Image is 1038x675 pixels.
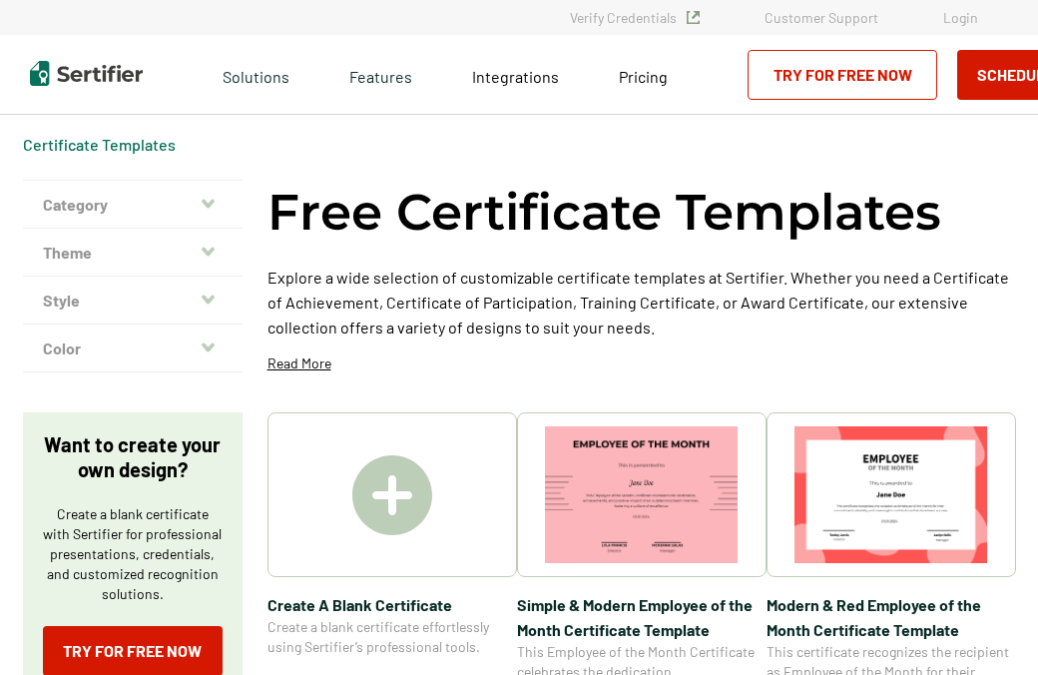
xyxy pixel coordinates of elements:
[794,426,988,563] img: Modern & Red Employee of the Month Certificate Template
[267,180,941,245] h1: Free Certificate Templates
[545,426,739,563] img: Simple & Modern Employee of the Month Certificate Template
[517,592,767,642] span: Simple & Modern Employee of the Month Certificate Template
[943,9,978,26] a: Login
[267,617,517,657] span: Create a blank certificate effortlessly using Sertifier’s professional tools.
[352,455,432,535] img: Create A Blank Certificate
[23,135,176,154] a: Certificate Templates
[349,62,412,87] span: Features
[23,135,176,155] span: Certificate Templates
[23,181,243,229] button: Category
[619,62,668,87] a: Pricing
[748,50,937,100] a: Try for Free Now
[30,61,143,86] img: Sertifier | Digital Credentialing Platform
[43,504,223,604] p: Create a blank certificate with Sertifier for professional presentations, credentials, and custom...
[23,277,243,325] button: Style
[687,11,700,24] img: Verified
[570,9,700,26] a: Verify Credentials
[23,135,176,155] div: Breadcrumb
[223,62,289,87] span: Solutions
[23,325,243,372] button: Color
[767,592,1016,642] span: Modern & Red Employee of the Month Certificate Template
[267,265,1016,339] p: Explore a wide selection of customizable certificate templates at Sertifier. Whether you need a C...
[267,592,517,617] span: Create A Blank Certificate
[472,67,559,86] span: Integrations
[619,67,668,86] span: Pricing
[267,353,331,373] p: Read More
[43,432,223,482] p: Want to create your own design?
[472,62,559,87] a: Integrations
[765,9,878,26] a: Customer Support
[23,229,243,277] button: Theme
